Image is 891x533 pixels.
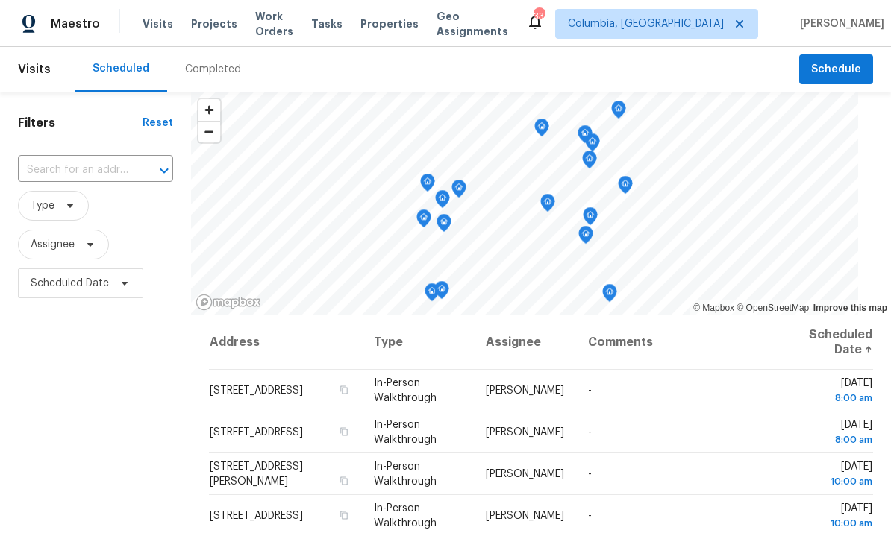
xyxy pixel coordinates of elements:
button: Copy Address [337,508,350,522]
span: Scheduled Date [31,276,109,291]
span: [DATE] [788,378,872,406]
span: Projects [191,16,237,31]
div: Map marker [534,119,549,142]
div: Map marker [611,101,626,124]
div: Map marker [434,281,449,304]
span: [STREET_ADDRESS] [210,385,303,396]
div: Map marker [420,174,435,197]
div: Map marker [578,125,593,148]
h1: Filters [18,116,143,130]
button: Copy Address [337,383,350,397]
button: Zoom in [198,99,220,121]
span: In-Person Walkthrough [374,503,437,529]
span: Geo Assignments [437,9,508,39]
span: Zoom out [198,122,220,142]
div: Map marker [618,176,633,199]
button: Zoom out [198,121,220,142]
span: [STREET_ADDRESS] [210,511,303,521]
th: Scheduled Date ↑ [776,315,873,370]
input: Search for an address... [18,159,131,182]
th: Type [362,315,474,370]
a: Mapbox [693,303,734,313]
div: Map marker [540,194,555,217]
th: Assignee [474,315,576,370]
div: Map marker [585,133,600,157]
div: Map marker [583,207,598,230]
a: Improve this map [813,303,887,313]
span: [PERSON_NAME] [794,16,884,31]
span: Schedule [811,60,861,79]
span: In-Person Walkthrough [374,378,437,403]
span: Type [31,198,54,213]
div: Map marker [582,151,597,174]
button: Copy Address [337,425,350,438]
span: [PERSON_NAME] [486,385,564,396]
div: Map marker [435,190,450,213]
span: - [588,427,592,438]
button: Schedule [799,54,873,85]
th: Address [209,315,363,370]
span: - [588,469,592,479]
span: Columbia, [GEOGRAPHIC_DATA] [568,16,724,31]
div: 8:00 am [788,432,872,447]
div: Map marker [437,214,451,237]
button: Open [154,160,175,181]
span: Assignee [31,237,75,252]
a: OpenStreetMap [737,303,809,313]
span: Maestro [51,16,100,31]
span: Visits [18,53,51,86]
span: [PERSON_NAME] [486,469,564,479]
th: Comments [576,315,775,370]
button: Copy Address [337,474,350,488]
div: Map marker [451,180,466,203]
div: 8:00 am [788,391,872,406]
div: Map marker [578,226,593,249]
span: Properties [360,16,419,31]
span: - [588,385,592,396]
span: - [588,511,592,521]
div: Map marker [416,209,431,233]
canvas: Map [191,92,858,315]
a: Mapbox homepage [196,294,261,311]
div: Completed [185,62,241,77]
span: Visits [143,16,173,31]
div: 33 [534,9,544,24]
div: Map marker [602,284,617,307]
div: 10:00 am [788,516,872,531]
span: [DATE] [788,420,872,447]
span: [STREET_ADDRESS][PERSON_NAME] [210,461,303,487]
span: In-Person Walkthrough [374,461,437,487]
div: 10:00 am [788,474,872,489]
div: Reset [143,116,173,130]
div: Map marker [425,283,440,306]
span: Tasks [311,19,343,29]
span: [PERSON_NAME] [486,511,564,521]
span: [DATE] [788,503,872,531]
div: Scheduled [93,61,149,76]
span: Work Orders [255,9,293,39]
span: [DATE] [788,461,872,489]
span: [STREET_ADDRESS] [210,427,303,438]
span: In-Person Walkthrough [374,420,437,445]
span: [PERSON_NAME] [486,427,564,438]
